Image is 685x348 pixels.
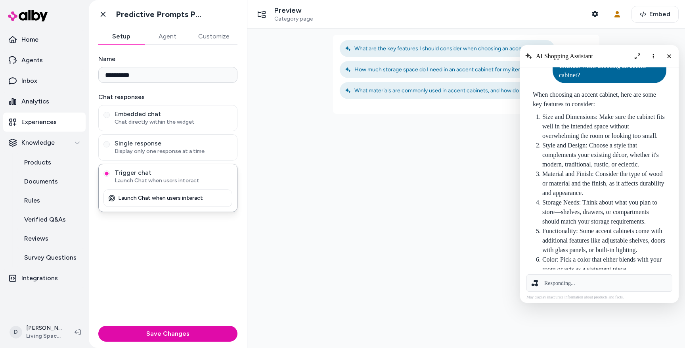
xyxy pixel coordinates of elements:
[21,273,58,283] p: Integrations
[115,110,232,118] span: Embedded chat
[16,210,86,229] a: Verified Q&As
[98,29,144,44] button: Setup
[5,319,68,345] button: D[PERSON_NAME]Living Spaces
[3,113,86,132] a: Experiences
[98,92,237,102] label: Chat responses
[144,29,190,44] button: Agent
[3,269,86,288] a: Integrations
[631,6,679,23] button: Embed
[116,10,205,19] h1: Predictive Prompts PLP
[115,169,232,177] span: Trigger chat
[98,326,237,342] button: Save Changes
[274,15,313,23] span: Category page
[3,133,86,152] button: Knowledge
[8,10,48,21] img: alby Logo
[26,332,62,340] span: Living Spaces
[16,229,86,248] a: Reviews
[10,326,22,338] span: D
[16,172,86,191] a: Documents
[98,54,237,64] label: Name
[274,6,313,15] p: Preview
[26,324,62,332] p: [PERSON_NAME]
[21,35,38,44] p: Home
[21,117,57,127] p: Experiences
[24,253,77,262] p: Survey Questions
[21,76,37,86] p: Inbox
[190,29,237,44] button: Customize
[16,248,86,267] a: Survey Questions
[24,177,58,186] p: Documents
[24,196,40,205] p: Rules
[21,138,55,147] p: Knowledge
[24,158,51,167] p: Products
[649,10,670,19] span: Embed
[16,153,86,172] a: Products
[115,177,232,185] span: Launch Chat when users interact
[103,112,110,118] button: Embedded chatChat directly within the widget
[24,215,66,224] p: Verified Q&As
[115,140,232,147] span: Single response
[3,92,86,111] a: Analytics
[3,71,86,90] a: Inbox
[21,97,49,106] p: Analytics
[115,118,232,126] span: Chat directly within the widget
[3,51,86,70] a: Agents
[118,195,203,202] p: Launch Chat when users interact
[24,234,48,243] p: Reviews
[21,55,43,65] p: Agents
[103,170,110,177] button: Trigger chatLaunch Chat when users interact
[16,191,86,210] a: Rules
[115,147,232,155] span: Display only one response at a time
[103,141,110,147] button: Single responseDisplay only one response at a time
[3,30,86,49] a: Home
